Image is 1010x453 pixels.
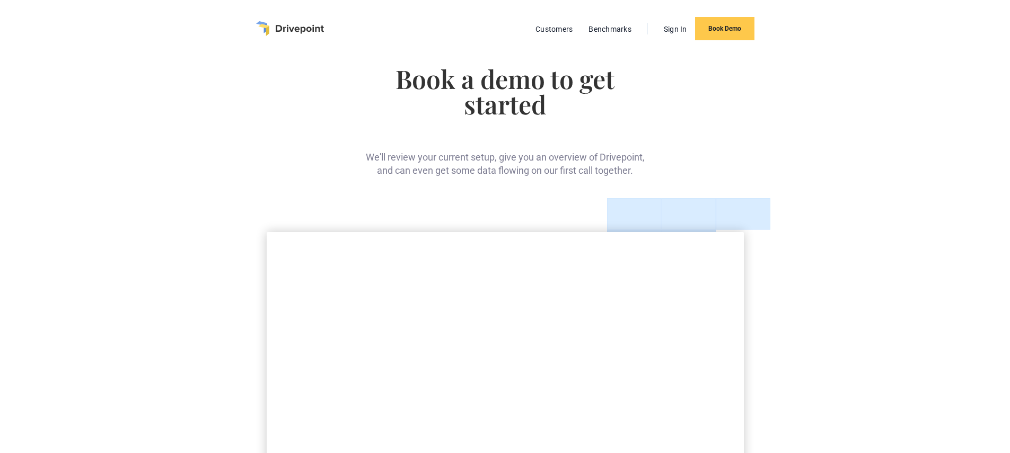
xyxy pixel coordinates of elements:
a: Sign In [658,22,692,36]
h1: Book a demo to get started [363,66,647,117]
a: home [256,21,324,36]
a: Book Demo [695,17,754,40]
a: Customers [530,22,578,36]
div: We'll review your current setup, give you an overview of Drivepoint, and can even get some data f... [363,134,647,177]
a: Benchmarks [583,22,637,36]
